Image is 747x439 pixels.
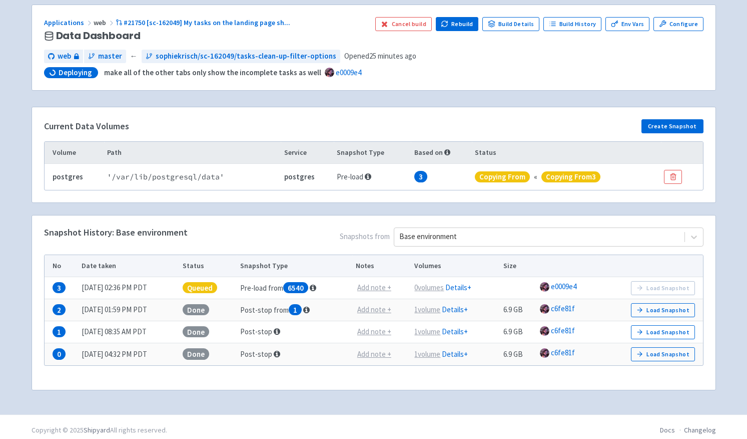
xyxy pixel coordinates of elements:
[357,305,391,314] u: Add note +
[98,51,122,62] span: master
[183,282,217,294] span: Queued
[631,347,695,361] button: Load Snapshot
[56,30,141,42] span: Data Dashboard
[104,68,321,77] strong: make all of the other tabs only show the incomplete tasks as well
[534,171,537,183] div: «
[500,343,537,365] td: 6.9 GB
[442,327,468,336] a: Details+
[94,18,116,27] span: web
[653,17,703,31] a: Configure
[414,349,440,359] u: 1 volume
[84,50,126,63] a: master
[104,164,281,190] td: ' /var/lib/postgresql/data '
[442,305,468,314] a: Details+
[336,68,361,77] a: e0009e4
[352,255,411,277] th: Notes
[375,17,432,31] button: Cancel build
[183,326,209,338] span: Done
[357,349,391,359] u: Add note +
[142,50,340,63] a: sophiekrisch/sc-162049/tasks-clean-up-filter-options
[500,255,537,277] th: Size
[631,325,695,339] button: Load Snapshot
[357,283,391,292] u: Add note +
[414,327,440,336] u: 1 volume
[116,18,292,27] a: #21750 [sc-162049] My tasks on the landing page sh...
[53,326,66,338] span: 1
[237,299,352,321] td: Post-stop from
[104,142,281,164] th: Path
[500,321,537,343] td: 6.9 GB
[445,283,471,292] a: Details+
[541,171,600,183] span: copying from 3
[551,326,575,335] a: c6fe81f
[337,172,371,181] span: Pre-load
[78,343,179,365] td: [DATE] 04:32 PM PDT
[472,142,661,164] th: Status
[414,305,440,314] u: 1 volume
[78,277,179,299] td: [DATE] 02:36 PM PDT
[78,299,179,321] td: [DATE] 01:59 PM PDT
[44,121,129,131] h4: Current Data Volumes
[45,255,79,277] th: No
[53,172,83,181] b: postgres
[551,348,575,357] a: c6fe81f
[281,142,334,164] th: Service
[289,304,302,316] span: 1
[500,299,537,321] td: 6.9 GB
[53,282,66,294] span: 3
[188,228,703,251] span: Snapshots from
[156,51,336,62] span: sophiekrisch/sc-162049/tasks-clean-up-filter-options
[411,142,471,164] th: Based on
[237,277,352,299] td: Pre-load from
[551,304,575,313] a: c6fe81f
[283,282,308,294] span: 6540
[237,255,352,277] th: Snapshot Type
[357,327,391,336] u: Add note +
[237,321,352,343] td: Post-stop
[631,281,695,295] button: Load Snapshot
[53,348,66,360] span: 0
[44,228,188,238] h4: Snapshot History: Base environment
[58,51,71,62] span: web
[179,255,237,277] th: Status
[436,17,479,31] button: Rebuild
[130,51,138,62] span: ←
[59,68,92,78] span: Deploying
[414,283,444,292] u: 0 volume s
[551,282,576,291] a: e0009e4
[44,50,83,63] a: web
[543,17,601,31] a: Build History
[78,255,179,277] th: Date taken
[237,343,352,365] td: Post-stop
[78,321,179,343] td: [DATE] 08:35 AM PDT
[53,304,66,316] span: 2
[334,142,411,164] th: Snapshot Type
[414,171,427,182] span: 3
[475,171,530,183] span: copying from
[411,255,500,277] th: Volumes
[84,425,110,434] a: Shipyard
[631,303,695,317] button: Load Snapshot
[284,172,315,181] b: postgres
[45,142,104,164] th: Volume
[32,425,167,435] div: Copyright © 2025 All rights reserved.
[369,51,416,61] time: 25 minutes ago
[641,119,703,133] button: Create Snapshot
[44,18,94,27] a: Applications
[124,18,290,27] span: #21750 [sc-162049] My tasks on the landing page sh ...
[660,425,675,434] a: Docs
[183,304,209,316] span: Done
[684,425,716,434] a: Changelog
[482,17,539,31] a: Build Details
[183,348,209,360] span: Done
[344,51,416,62] span: Opened
[442,349,468,359] a: Details+
[605,17,649,31] a: Env Vars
